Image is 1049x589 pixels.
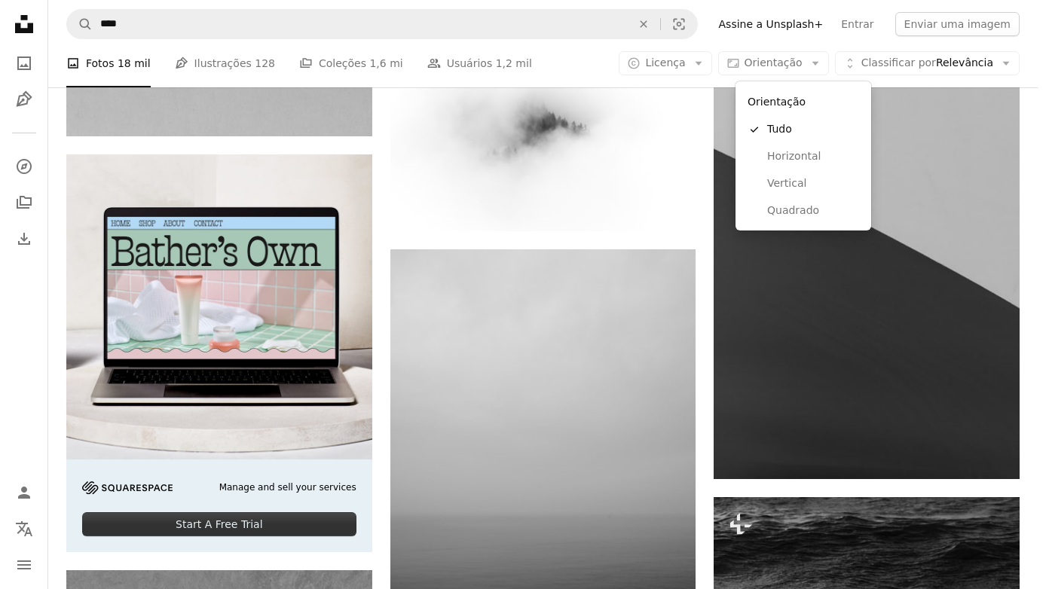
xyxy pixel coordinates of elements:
span: Quadrado [767,203,859,218]
span: Orientação [745,56,803,69]
span: Tudo [767,122,859,137]
span: Vertical [767,176,859,191]
span: Horizontal [767,149,859,164]
div: Orientação [742,87,865,116]
div: Orientação [736,81,871,230]
button: Orientação [718,51,829,75]
button: Classificar porRelevância [835,51,1020,75]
